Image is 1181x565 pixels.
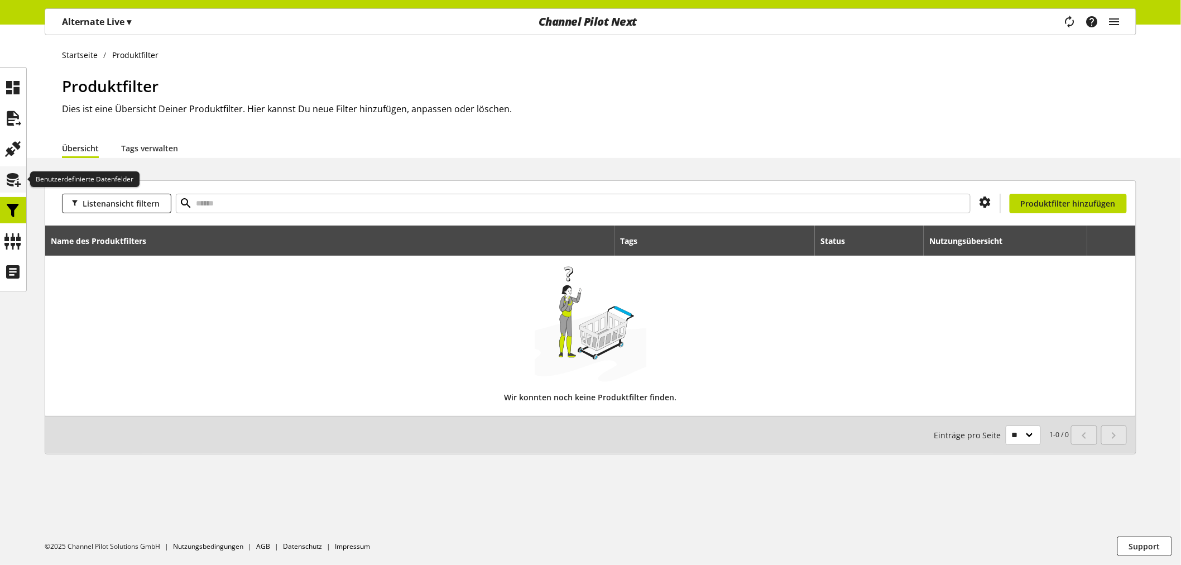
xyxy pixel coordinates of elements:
a: Startseite [62,49,104,61]
div: Name des Produktfilters [51,235,158,247]
div: Wir konnten noch keine Produktfilter finden. [51,382,1130,412]
li: ©2025 Channel Pilot Solutions GmbH [45,542,173,552]
div: Nutzungsübersicht [930,235,1014,247]
span: ▾ [127,16,131,28]
nav: main navigation [45,8,1136,35]
button: Listenansicht filtern [62,194,171,213]
span: Produktfilter [62,75,159,97]
a: Nutzungsbedingungen [173,542,243,551]
span: Einträge pro Seite [934,429,1006,441]
div: Tags [620,235,637,247]
a: Übersicht [62,142,99,154]
a: Tags verwalten [121,142,178,154]
div: Status [820,235,856,247]
span: Support [1129,540,1160,552]
div: Benutzerdefinierte Datenfelder [30,171,140,187]
button: Support [1117,537,1172,556]
a: Datenschutz [283,542,322,551]
p: Alternate Live [62,15,131,28]
span: Listenansicht filtern [83,198,160,209]
a: AGB [256,542,270,551]
a: Impressum [335,542,370,551]
h2: Dies ist eine Übersicht Deiner Produktfilter. Hier kannst Du neue Filter hinzufügen, anpassen ode... [62,102,1136,116]
span: Produktfilter hinzufügen [1021,198,1116,209]
a: Produktfilter hinzufügen [1010,194,1127,213]
small: 1-0 / 0 [934,425,1069,445]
